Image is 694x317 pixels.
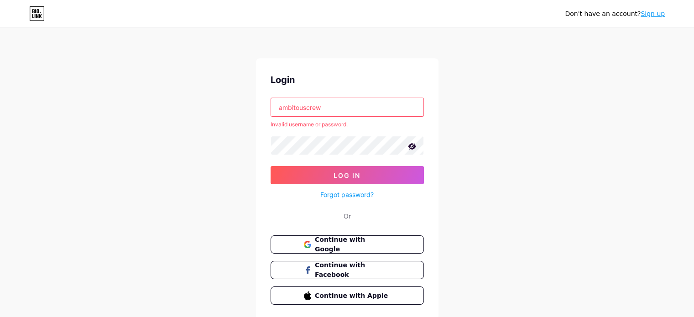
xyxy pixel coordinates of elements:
div: Invalid username or password. [271,120,424,129]
input: Username [271,98,423,116]
div: Don't have an account? [565,9,665,19]
button: Log In [271,166,424,184]
button: Continue with Apple [271,286,424,305]
button: Continue with Facebook [271,261,424,279]
div: Or [344,211,351,221]
a: Sign up [641,10,665,17]
span: Continue with Apple [315,291,390,301]
span: Continue with Google [315,235,390,254]
a: Forgot password? [320,190,374,199]
div: Login [271,73,424,87]
span: Continue with Facebook [315,260,390,280]
button: Continue with Google [271,235,424,254]
span: Log In [334,171,360,179]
